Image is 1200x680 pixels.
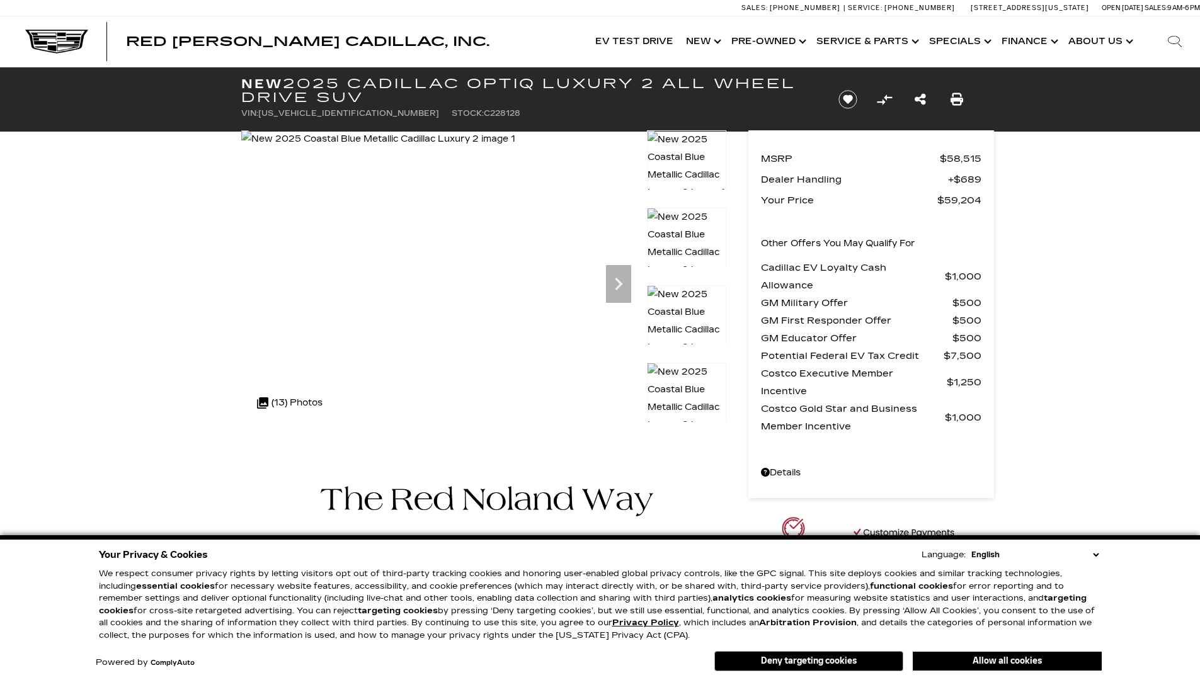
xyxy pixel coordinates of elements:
[680,16,725,67] a: New
[875,90,894,109] button: Compare vehicle
[714,651,903,671] button: Deny targeting cookies
[761,150,940,167] span: MSRP
[612,618,679,628] a: Privacy Policy
[952,312,981,329] span: $500
[126,34,489,49] span: Red [PERSON_NAME] Cadillac, Inc.
[761,191,981,209] a: Your Price $59,204
[995,16,1062,67] a: Finance
[937,191,981,209] span: $59,204
[761,347,981,365] a: Potential Federal EV Tax Credit $7,500
[761,294,952,312] span: GM Military Offer
[810,16,923,67] a: Service & Parts
[647,130,726,202] img: New 2025 Coastal Blue Metallic Cadillac Luxury 2 image 1
[952,294,981,312] span: $500
[99,568,1102,642] p: We respect consumer privacy rights by letting visitors opt out of third-party tracking cookies an...
[1167,4,1200,12] span: 9 AM-6 PM
[589,16,680,67] a: EV Test Drive
[1145,4,1167,12] span: Sales:
[971,4,1089,12] a: [STREET_ADDRESS][US_STATE]
[741,4,843,11] a: Sales: [PHONE_NUMBER]
[761,235,915,252] p: Other Offers You May Qualify For
[25,30,88,54] img: Cadillac Dark Logo with Cadillac White Text
[848,4,883,12] span: Service:
[761,259,981,294] a: Cadillac EV Loyalty Cash Allowance $1,000
[770,4,840,12] span: [PHONE_NUMBER]
[761,294,981,312] a: GM Military Offer $500
[484,109,520,118] span: C228128
[915,91,926,108] a: Share this New 2025 Cadillac OPTIQ Luxury 2 All Wheel Drive SUV
[884,4,955,12] span: [PHONE_NUMBER]
[761,259,945,294] span: Cadillac EV Loyalty Cash Allowance
[761,171,981,188] a: Dealer Handling $689
[761,329,981,347] a: GM Educator Offer $500
[834,89,862,110] button: Save vehicle
[923,16,995,67] a: Specials
[241,77,818,105] h1: 2025 Cadillac OPTIQ Luxury 2 All Wheel Drive SUV
[761,400,981,435] a: Costco Gold Star and Business Member Incentive $1,000
[870,581,953,591] strong: functional cookies
[251,388,329,418] div: (13) Photos
[761,312,952,329] span: GM First Responder Offer
[761,191,937,209] span: Your Price
[761,365,947,400] span: Costco Executive Member Incentive
[258,109,439,118] span: [US_VEHICLE_IDENTIFICATION_NUMBER]
[761,365,981,400] a: Costco Executive Member Incentive $1,250
[151,659,195,667] a: ComplyAuto
[761,464,981,482] a: Details
[947,373,981,391] span: $1,250
[126,35,489,48] a: Red [PERSON_NAME] Cadillac, Inc.
[136,581,215,591] strong: essential cookies
[944,347,981,365] span: $7,500
[761,171,948,188] span: Dealer Handling
[951,91,963,108] a: Print this New 2025 Cadillac OPTIQ Luxury 2 All Wheel Drive SUV
[241,76,283,91] strong: New
[948,171,981,188] span: $689
[945,409,981,426] span: $1,000
[647,363,726,452] img: New 2025 Coastal Blue Metallic Cadillac Luxury 2 image 4
[843,4,958,11] a: Service: [PHONE_NUMBER]
[358,606,438,616] strong: targeting cookies
[940,150,981,167] span: $58,515
[647,208,726,297] img: New 2025 Coastal Blue Metallic Cadillac Luxury 2 image 2
[99,593,1087,616] strong: targeting cookies
[741,4,768,12] span: Sales:
[241,438,726,439] iframe: Watch videos, learn about new EV models, and find the right one for you!
[952,329,981,347] span: $500
[647,285,726,375] img: New 2025 Coastal Blue Metallic Cadillac Luxury 2 image 3
[1062,16,1137,67] a: About Us
[99,546,208,564] span: Your Privacy & Cookies
[241,130,515,148] img: New 2025 Coastal Blue Metallic Cadillac Luxury 2 image 1
[761,347,944,365] span: Potential Federal EV Tax Credit
[761,400,945,435] span: Costco Gold Star and Business Member Incentive
[761,150,981,167] a: MSRP $58,515
[1102,4,1143,12] span: Open [DATE]
[712,593,791,603] strong: analytics cookies
[759,618,857,628] strong: Arbitration Provision
[452,109,484,118] span: Stock:
[761,312,981,329] a: GM First Responder Offer $500
[96,659,195,667] div: Powered by
[761,329,952,347] span: GM Educator Offer
[606,265,631,303] div: Next
[968,548,1102,561] select: Language Select
[725,16,810,67] a: Pre-Owned
[945,268,981,285] span: $1,000
[241,109,258,118] span: VIN:
[922,551,966,559] div: Language:
[913,652,1102,671] button: Allow all cookies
